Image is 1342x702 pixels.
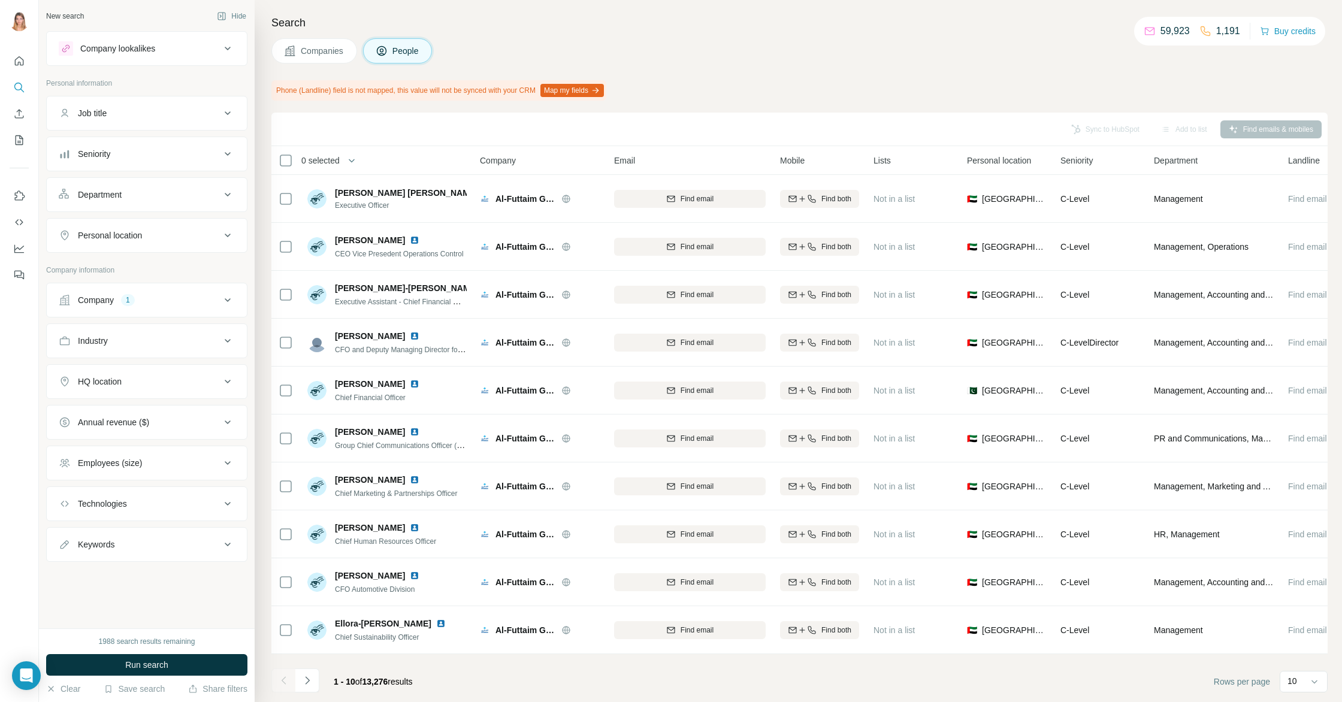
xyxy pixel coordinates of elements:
span: Department [1154,155,1198,167]
div: Department [78,189,122,201]
button: Find both [780,525,859,543]
img: Logo of Al-Futtaim Group [480,482,489,491]
span: Executive Assistant - Chief Financial Officer [335,296,474,306]
span: CFO Automotive Division [335,585,415,594]
span: Management [1154,193,1203,205]
span: Run search [125,659,168,671]
button: Find both [780,429,859,447]
span: Chief Marketing & Partnerships Officer [335,489,458,498]
span: [PERSON_NAME] [PERSON_NAME] [335,187,478,199]
span: [GEOGRAPHIC_DATA] [982,480,1046,492]
span: Chief Human Resources Officer [335,537,436,546]
button: Use Surfe on LinkedIn [10,185,29,207]
span: Management, Accounting and Finance [1154,289,1274,301]
span: [GEOGRAPHIC_DATA] [982,432,1046,444]
div: Phone (Landline) field is not mapped, this value will not be synced with your CRM [271,80,606,101]
img: Logo of Al-Futtaim Group [480,386,489,395]
span: Al-Futtaim Group [495,385,555,397]
div: New search [46,11,84,22]
img: Avatar [307,573,327,592]
span: C-Level [1060,625,1089,635]
img: LinkedIn logo [410,331,419,341]
span: [PERSON_NAME] [335,330,405,342]
span: C-Level [1060,529,1089,539]
span: Al-Futtaim Group [495,337,555,349]
span: Find email [681,577,714,588]
button: HQ location [47,367,247,396]
span: Company [480,155,516,167]
span: Not in a list [873,434,915,443]
div: Employees (size) [78,457,142,469]
div: Seniority [78,148,110,160]
span: Find both [821,577,851,588]
span: [PERSON_NAME] [335,570,405,582]
span: Chief Financial Officer [335,394,406,402]
span: C-Level [1060,242,1089,252]
span: Not in a list [873,529,915,539]
img: Avatar [307,525,327,544]
span: [PERSON_NAME] [335,378,405,390]
span: Find email [681,193,714,204]
div: Personal location [78,229,142,241]
span: C-Level [1060,386,1089,395]
span: C-Level [1060,482,1089,491]
span: Email [614,155,635,167]
span: Management, Accounting and Finance [1154,385,1274,397]
button: Save search [104,683,165,695]
span: C-Level [1060,194,1089,204]
span: Management, Operations [1154,241,1249,253]
button: Department [47,180,247,209]
span: Management, Accounting and Finance [1154,576,1274,588]
button: Find email [614,621,766,639]
img: Avatar [307,285,327,304]
span: Find both [821,433,851,444]
button: Dashboard [10,238,29,259]
button: Find email [614,477,766,495]
div: Open Intercom Messenger [12,661,41,690]
p: 1,191 [1216,24,1240,38]
button: Search [10,77,29,98]
img: Avatar [10,12,29,31]
span: 🇦🇪 [967,624,977,636]
span: Management, Accounting and Finance [1154,337,1274,349]
img: Logo of Al-Futtaim Group [480,529,489,539]
span: results [334,677,413,686]
img: Avatar [307,237,327,256]
span: [PERSON_NAME] [335,474,405,486]
img: LinkedIn logo [410,427,419,437]
img: Logo of Al-Futtaim Group [480,577,489,587]
p: Company information [46,265,247,276]
span: [GEOGRAPHIC_DATA] [982,289,1046,301]
img: LinkedIn logo [436,619,446,628]
span: 13,276 [362,677,388,686]
span: Lists [873,155,891,167]
span: Group Chief Communications Officer (CCO) [335,440,475,450]
span: 🇦🇪 [967,480,977,492]
button: Job title [47,99,247,128]
div: Keywords [78,538,114,550]
span: 🇵🇰 [967,385,977,397]
button: Find both [780,190,859,208]
span: [GEOGRAPHIC_DATA] [982,385,1046,397]
span: 🇦🇪 [967,241,977,253]
button: Company lookalikes [47,34,247,63]
span: Find email [681,289,714,300]
span: Landline [1288,155,1320,167]
button: Run search [46,654,247,676]
span: Find both [821,337,851,348]
span: [GEOGRAPHIC_DATA] [982,337,1046,349]
span: [GEOGRAPHIC_DATA] [982,241,1046,253]
span: Not in a list [873,482,915,491]
span: Al-Futtaim Group [495,193,555,205]
span: Rows per page [1214,676,1270,688]
div: 1988 search results remaining [99,636,195,647]
button: Find both [780,382,859,400]
span: People [392,45,420,57]
img: Logo of Al-Futtaim Group [480,434,489,443]
button: Find email [614,573,766,591]
p: Personal information [46,78,247,89]
span: Find email [681,481,714,492]
span: [PERSON_NAME]-[PERSON_NAME] [335,282,479,294]
span: Find email [681,337,714,348]
button: Feedback [10,264,29,286]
